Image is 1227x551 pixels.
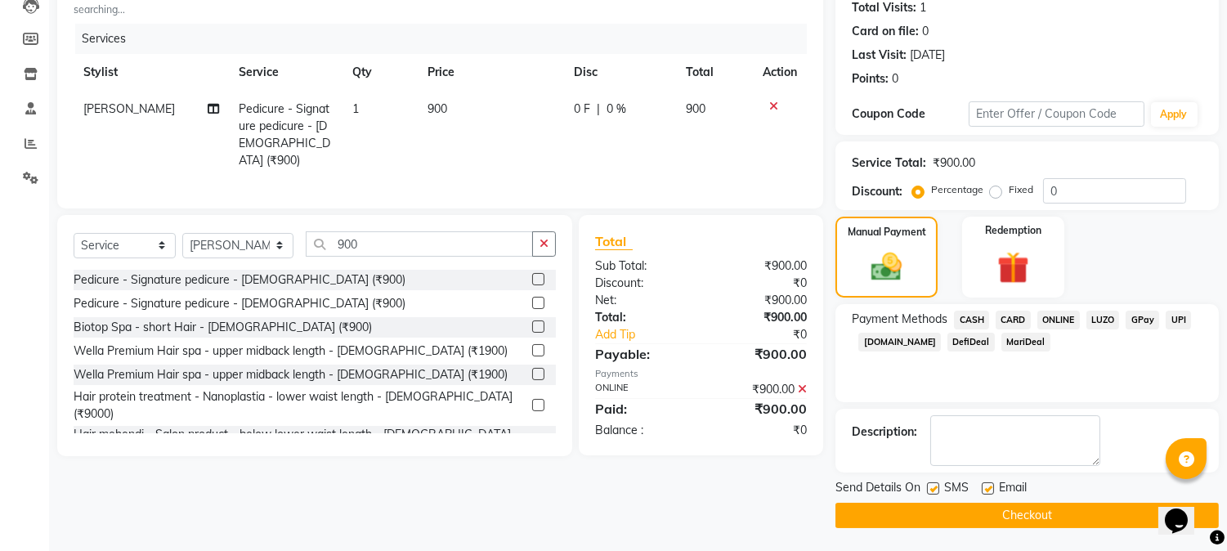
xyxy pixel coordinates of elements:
[753,54,807,91] th: Action
[931,182,983,197] label: Percentage
[74,54,230,91] th: Stylist
[701,422,820,439] div: ₹0
[418,54,564,91] th: Price
[306,231,533,257] input: Search or Scan
[892,70,898,87] div: 0
[583,309,701,326] div: Total:
[583,275,701,292] div: Discount:
[583,292,701,309] div: Net:
[74,426,526,460] div: Hair mehendi - Salon product - below lower waist length - [DEMOGRAPHIC_DATA] (₹900)
[701,309,820,326] div: ₹900.00
[74,2,365,17] small: searching...
[1086,311,1120,329] span: LUZO
[985,223,1041,238] label: Redemption
[701,258,820,275] div: ₹900.00
[583,258,701,275] div: Sub Total:
[852,23,919,40] div: Card on file:
[74,295,405,312] div: Pedicure - Signature pedicure - [DEMOGRAPHIC_DATA] (₹900)
[852,105,969,123] div: Coupon Code
[1037,311,1080,329] span: ONLINE
[999,479,1027,499] span: Email
[1151,102,1198,127] button: Apply
[595,233,633,250] span: Total
[835,479,920,499] span: Send Details On
[944,479,969,499] span: SMS
[835,503,1219,528] button: Checkout
[428,101,447,116] span: 900
[230,54,343,91] th: Service
[583,399,701,419] div: Paid:
[1009,182,1033,197] label: Fixed
[597,101,600,118] span: |
[343,54,418,91] th: Qty
[852,70,889,87] div: Points:
[922,23,929,40] div: 0
[947,333,995,352] span: DefiDeal
[721,326,820,343] div: ₹0
[933,155,975,172] div: ₹900.00
[996,311,1031,329] span: CARD
[83,101,175,116] span: [PERSON_NAME]
[564,54,676,91] th: Disc
[74,271,405,289] div: Pedicure - Signature pedicure - [DEMOGRAPHIC_DATA] (₹900)
[852,311,947,328] span: Payment Methods
[1158,486,1211,535] iframe: chat widget
[954,311,989,329] span: CASH
[74,319,372,336] div: Biotop Spa - short Hair - [DEMOGRAPHIC_DATA] (₹900)
[852,155,926,172] div: Service Total:
[74,343,508,360] div: Wella Premium Hair spa - upper midback length - [DEMOGRAPHIC_DATA] (₹1900)
[74,388,526,423] div: Hair protein treatment - Nanoplastia - lower waist length - [DEMOGRAPHIC_DATA] (₹9000)
[595,367,807,381] div: Payments
[969,101,1144,127] input: Enter Offer / Coupon Code
[583,344,701,364] div: Payable:
[574,101,590,118] span: 0 F
[910,47,945,64] div: [DATE]
[858,333,941,352] span: [DOMAIN_NAME]
[1166,311,1191,329] span: UPI
[607,101,626,118] span: 0 %
[1001,333,1050,352] span: MariDeal
[677,54,754,91] th: Total
[852,423,917,441] div: Description:
[240,101,331,168] span: Pedicure - Signature pedicure - [DEMOGRAPHIC_DATA] (₹900)
[852,183,902,200] div: Discount:
[687,101,706,116] span: 900
[701,399,820,419] div: ₹900.00
[74,366,508,383] div: Wella Premium Hair spa - upper midback length - [DEMOGRAPHIC_DATA] (₹1900)
[701,275,820,292] div: ₹0
[701,344,820,364] div: ₹900.00
[583,381,701,398] div: ONLINE
[75,24,819,54] div: Services
[862,249,911,284] img: _cash.svg
[987,248,1039,288] img: _gift.svg
[583,422,701,439] div: Balance :
[701,381,820,398] div: ₹900.00
[583,326,721,343] a: Add Tip
[1126,311,1159,329] span: GPay
[701,292,820,309] div: ₹900.00
[852,47,907,64] div: Last Visit:
[848,225,926,240] label: Manual Payment
[352,101,359,116] span: 1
